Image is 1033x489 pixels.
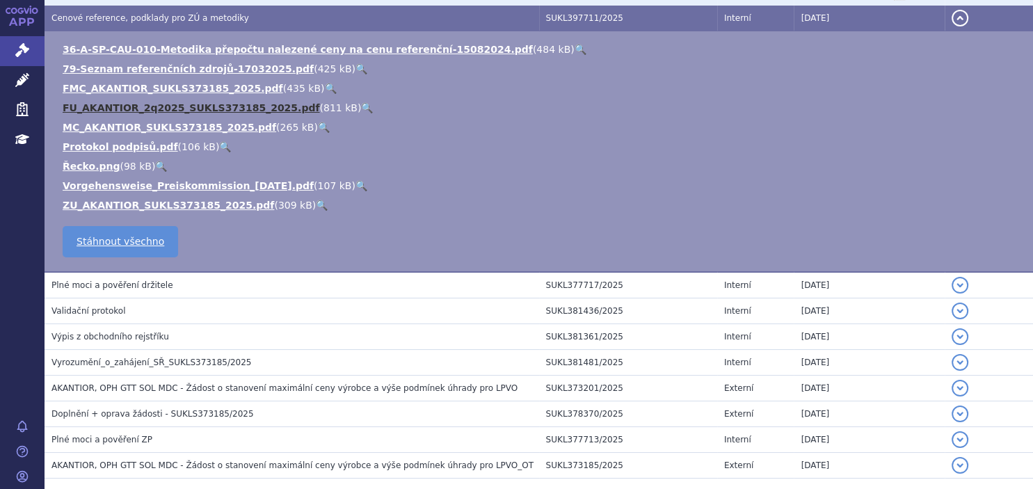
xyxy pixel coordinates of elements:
td: SUKL373185/2025 [539,453,717,479]
button: detail [952,354,968,371]
span: Validační protokol [51,306,126,316]
span: Externí [724,383,753,393]
td: [DATE] [794,6,944,31]
a: 🔍 [355,180,367,191]
button: detail [952,303,968,319]
a: ZU_AKANTIOR_SUKLS373185_2025.pdf [63,200,274,211]
a: 🔍 [324,83,336,94]
button: detail [952,277,968,294]
td: SUKL381361/2025 [539,324,717,350]
li: ( ) [63,62,1019,76]
td: [DATE] [794,376,944,401]
span: Interní [724,358,751,367]
a: 🔍 [355,63,367,74]
li: ( ) [63,42,1019,56]
span: AKANTIOR, OPH GTT SOL MDC - Žádost o stanovení maximální ceny výrobce a výše podmínek úhrady pro ... [51,460,534,470]
td: SUKL378370/2025 [539,401,717,427]
td: SUKL373201/2025 [539,376,717,401]
td: [DATE] [794,453,944,479]
span: 484 kB [536,44,570,55]
td: [DATE] [794,350,944,376]
span: 435 kB [287,83,321,94]
td: [DATE] [794,272,944,298]
span: Vyrozumění_o_zahájení_SŘ_SUKLS373185/2025 [51,358,251,367]
td: [DATE] [794,427,944,453]
a: 🔍 [318,122,330,133]
a: Stáhnout všechno [63,226,178,257]
a: FMC_AKANTIOR_SUKLS373185_2025.pdf [63,83,283,94]
span: Externí [724,460,753,470]
td: SUKL377717/2025 [539,272,717,298]
button: detail [952,406,968,422]
span: Interní [724,13,751,23]
a: 🔍 [155,161,167,172]
span: Interní [724,435,751,444]
span: Plné moci a pověření ZP [51,435,152,444]
td: SUKL381481/2025 [539,350,717,376]
a: Řecko.png [63,161,120,172]
td: [DATE] [794,401,944,427]
li: ( ) [63,179,1019,193]
span: Doplnění + oprava žádosti - SUKLS373185/2025 [51,409,253,419]
span: 811 kB [323,102,358,113]
span: AKANTIOR, OPH GTT SOL MDC - Žádost o stanovení maximální ceny výrobce a výše podmínek úhrady pro ... [51,383,518,393]
td: SUKL397711/2025 [539,6,717,31]
span: Interní [724,280,751,290]
a: 🔍 [361,102,373,113]
a: 79-Seznam referenčních zdrojů-17032025.pdf [63,63,314,74]
span: 107 kB [318,180,352,191]
span: 425 kB [318,63,352,74]
a: 🔍 [219,141,231,152]
td: SUKL377713/2025 [539,427,717,453]
a: FU_AKANTIOR_2q2025_SUKLS373185_2025.pdf [63,102,320,113]
td: [DATE] [794,324,944,350]
a: 🔍 [575,44,586,55]
li: ( ) [63,120,1019,134]
span: Výpis z obchodního rejstříku [51,332,169,342]
li: ( ) [63,198,1019,212]
td: SUKL381436/2025 [539,298,717,324]
button: detail [952,328,968,345]
a: Vorgehensweise_Preiskommission_[DATE].pdf [63,180,314,191]
li: ( ) [63,81,1019,95]
a: Protokol podpisů.pdf [63,141,178,152]
li: ( ) [63,140,1019,154]
span: 309 kB [278,200,312,211]
span: Interní [724,306,751,316]
li: ( ) [63,159,1019,173]
a: MC_AKANTIOR_SUKLS373185_2025.pdf [63,122,276,133]
button: detail [952,457,968,474]
td: [DATE] [794,298,944,324]
li: ( ) [63,101,1019,115]
span: Externí [724,409,753,419]
span: 98 kB [124,161,152,172]
span: Cenové reference, podklady pro ZÚ a metodiky [51,13,249,23]
a: 🔍 [316,200,328,211]
button: detail [952,431,968,448]
span: 265 kB [280,122,314,133]
button: detail [952,380,968,396]
span: Plné moci a pověření držitele [51,280,173,290]
span: 106 kB [182,141,216,152]
a: 36-A-SP-CAU-010-Metodika přepočtu nalezené ceny na cenu referenční-15082024.pdf [63,44,533,55]
span: Interní [724,332,751,342]
button: detail [952,10,968,26]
